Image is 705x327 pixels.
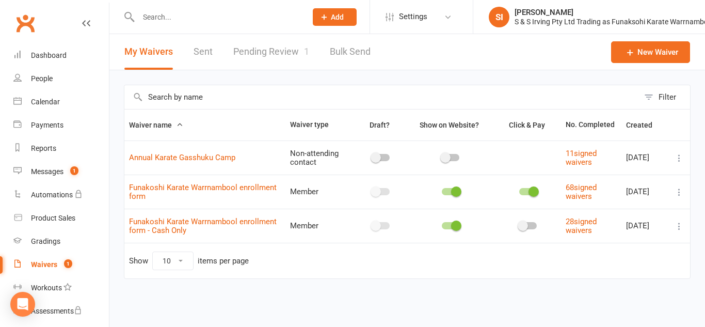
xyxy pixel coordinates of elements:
span: Draft? [370,121,390,129]
a: Workouts [13,276,109,300]
div: Assessments [31,307,82,315]
button: Draft? [360,119,401,131]
td: Member [285,209,356,243]
div: Automations [31,191,73,199]
div: Open Intercom Messenger [10,292,35,317]
span: Created [626,121,664,129]
div: Show [129,252,249,270]
span: 1 [70,166,78,175]
a: Automations [13,183,109,207]
span: Settings [399,5,427,28]
td: [DATE] [621,175,668,209]
div: People [31,74,53,83]
div: Filter [659,91,676,103]
a: Messages 1 [13,160,109,183]
span: 1 [64,259,72,268]
td: [DATE] [621,209,668,243]
span: Click & Pay [509,121,545,129]
a: Funakoshi Karate Warrnambool enrollment form [129,183,277,201]
a: Assessments [13,300,109,323]
a: Waivers 1 [13,253,109,276]
button: My Waivers [124,34,173,70]
a: Annual Karate Gasshuku Camp [129,153,235,162]
button: Show on Website? [410,119,490,131]
input: Search... [135,10,299,24]
a: New Waiver [611,41,690,63]
td: Member [285,175,356,209]
div: Payments [31,121,63,129]
button: Filter [639,85,690,109]
a: Clubworx [12,10,38,36]
input: Search by name [124,85,639,109]
div: Messages [31,167,63,176]
div: Reports [31,144,56,152]
span: Show on Website? [420,121,479,129]
th: No. Completed [561,110,621,141]
div: Workouts [31,284,62,292]
a: Bulk Send [330,34,371,70]
a: 68signed waivers [566,183,597,201]
a: Sent [194,34,213,70]
td: Non-attending contact [285,141,356,175]
a: Gradings [13,230,109,253]
a: Payments [13,114,109,137]
a: 11signed waivers [566,149,597,167]
a: People [13,67,109,90]
div: SI [489,7,509,27]
a: Pending Review1 [233,34,309,70]
a: 28signed waivers [566,217,597,235]
a: Calendar [13,90,109,114]
span: Waiver name [129,121,183,129]
a: Reports [13,137,109,160]
span: Add [331,13,344,21]
div: Calendar [31,98,60,106]
button: Created [626,119,664,131]
button: Waiver name [129,119,183,131]
a: Product Sales [13,207,109,230]
div: Product Sales [31,214,75,222]
div: Waivers [31,260,57,269]
span: 1 [304,46,309,57]
div: Gradings [31,237,60,245]
div: items per page [198,257,249,266]
td: [DATE] [621,141,668,175]
a: Dashboard [13,44,109,67]
button: Add [313,8,357,26]
button: Click & Pay [500,119,556,131]
th: Waiver type [285,110,356,141]
a: Funakoshi Karate Warrnambool enrollment form - Cash Only [129,217,277,235]
div: Dashboard [31,51,67,59]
